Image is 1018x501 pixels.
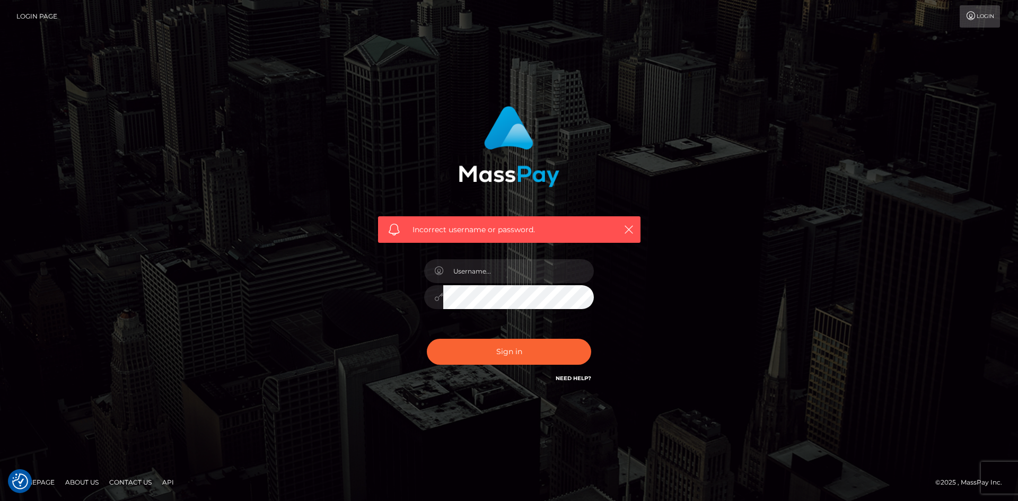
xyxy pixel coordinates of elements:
[556,375,591,382] a: Need Help?
[413,224,606,235] span: Incorrect username or password.
[12,473,28,489] button: Consent Preferences
[459,106,559,187] img: MassPay Login
[935,477,1010,488] div: © 2025 , MassPay Inc.
[158,474,178,490] a: API
[12,473,28,489] img: Revisit consent button
[443,259,594,283] input: Username...
[105,474,156,490] a: Contact Us
[16,5,57,28] a: Login Page
[960,5,1000,28] a: Login
[12,474,59,490] a: Homepage
[61,474,103,490] a: About Us
[427,339,591,365] button: Sign in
